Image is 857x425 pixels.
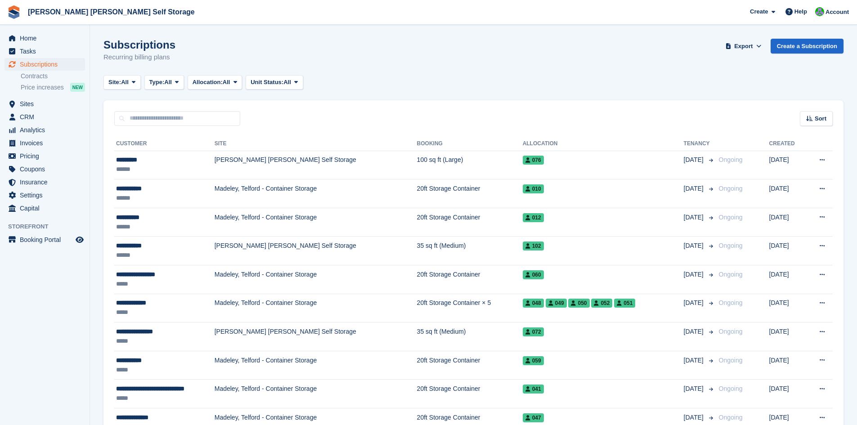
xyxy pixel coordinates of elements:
[20,163,74,175] span: Coupons
[20,124,74,136] span: Analytics
[719,271,743,278] span: Ongoing
[523,184,544,193] span: 010
[24,4,198,19] a: [PERSON_NAME] [PERSON_NAME] Self Storage
[121,78,129,87] span: All
[20,111,74,123] span: CRM
[719,414,743,421] span: Ongoing
[684,270,705,279] span: [DATE]
[719,242,743,249] span: Ongoing
[215,294,417,322] td: Madeley, Telford - Container Storage
[4,189,85,201] a: menu
[719,156,743,163] span: Ongoing
[70,83,85,92] div: NEW
[21,83,64,92] span: Price increases
[719,185,743,192] span: Ongoing
[794,7,807,16] span: Help
[719,328,743,335] span: Ongoing
[719,357,743,364] span: Ongoing
[523,413,544,422] span: 047
[21,82,85,92] a: Price increases NEW
[684,137,715,151] th: Tenancy
[215,351,417,380] td: Madeley, Telford - Container Storage
[164,78,172,87] span: All
[215,179,417,208] td: Madeley, Telford - Container Storage
[223,78,230,87] span: All
[684,384,705,394] span: [DATE]
[769,179,806,208] td: [DATE]
[523,137,684,151] th: Allocation
[103,39,175,51] h1: Subscriptions
[684,298,705,308] span: [DATE]
[103,75,141,90] button: Site: All
[769,322,806,351] td: [DATE]
[20,32,74,45] span: Home
[4,176,85,188] a: menu
[4,98,85,110] a: menu
[523,385,544,394] span: 041
[215,237,417,265] td: [PERSON_NAME] [PERSON_NAME] Self Storage
[815,7,824,16] img: Tom Spickernell
[4,45,85,58] a: menu
[4,124,85,136] a: menu
[769,265,806,294] td: [DATE]
[523,270,544,279] span: 060
[215,151,417,179] td: [PERSON_NAME] [PERSON_NAME] Self Storage
[523,213,544,222] span: 012
[591,299,612,308] span: 052
[568,299,589,308] span: 050
[719,299,743,306] span: Ongoing
[144,75,184,90] button: Type: All
[8,222,90,231] span: Storefront
[417,208,523,237] td: 20ft Storage Container
[4,233,85,246] a: menu
[523,327,544,336] span: 072
[215,380,417,408] td: Madeley, Telford - Container Storage
[215,322,417,351] td: [PERSON_NAME] [PERSON_NAME] Self Storage
[769,237,806,265] td: [DATE]
[103,52,175,63] p: Recurring billing plans
[684,155,705,165] span: [DATE]
[769,208,806,237] td: [DATE]
[4,111,85,123] a: menu
[815,114,826,123] span: Sort
[417,137,523,151] th: Booking
[769,294,806,322] td: [DATE]
[523,242,544,251] span: 102
[215,265,417,294] td: Madeley, Telford - Container Storage
[114,137,215,151] th: Customer
[750,7,768,16] span: Create
[734,42,753,51] span: Export
[523,156,544,165] span: 076
[188,75,242,90] button: Allocation: All
[417,265,523,294] td: 20ft Storage Container
[20,58,74,71] span: Subscriptions
[826,8,849,17] span: Account
[20,45,74,58] span: Tasks
[769,151,806,179] td: [DATE]
[417,351,523,380] td: 20ft Storage Container
[215,137,417,151] th: Site
[20,176,74,188] span: Insurance
[4,150,85,162] a: menu
[771,39,844,54] a: Create a Subscription
[523,299,544,308] span: 048
[4,32,85,45] a: menu
[614,299,635,308] span: 051
[417,380,523,408] td: 20ft Storage Container
[20,189,74,201] span: Settings
[215,208,417,237] td: Madeley, Telford - Container Storage
[719,385,743,392] span: Ongoing
[684,213,705,222] span: [DATE]
[251,78,283,87] span: Unit Status:
[74,234,85,245] a: Preview store
[769,137,806,151] th: Created
[21,72,85,81] a: Contracts
[4,137,85,149] a: menu
[684,241,705,251] span: [DATE]
[769,380,806,408] td: [DATE]
[7,5,21,19] img: stora-icon-8386f47178a22dfd0bd8f6a31ec36ba5ce8667c1dd55bd0f319d3a0aa187defe.svg
[20,137,74,149] span: Invoices
[684,356,705,365] span: [DATE]
[4,163,85,175] a: menu
[4,58,85,71] a: menu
